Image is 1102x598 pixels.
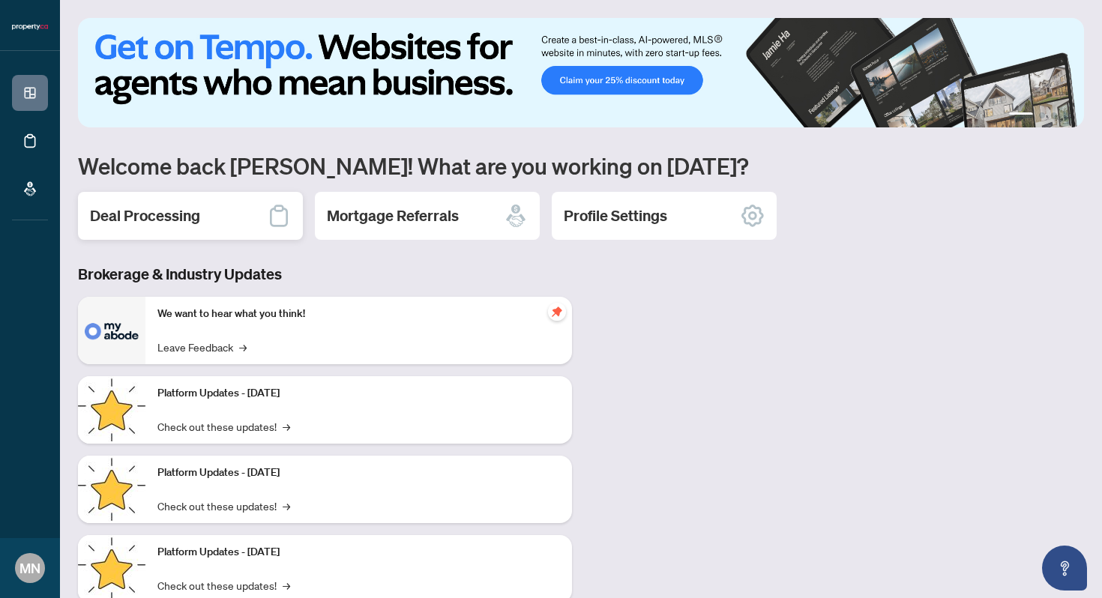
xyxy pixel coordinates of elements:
a: Check out these updates!→ [157,418,290,435]
h2: Deal Processing [90,205,200,226]
p: Platform Updates - [DATE] [157,544,560,561]
p: Platform Updates - [DATE] [157,465,560,481]
a: Check out these updates!→ [157,498,290,514]
h2: Profile Settings [564,205,667,226]
span: → [283,577,290,594]
button: 3 [1051,112,1057,118]
a: Leave Feedback→ [157,339,247,355]
button: Open asap [1042,546,1087,591]
button: 2 [1039,112,1045,118]
img: logo [12,22,48,31]
span: pushpin [548,303,566,321]
span: MN [19,558,40,579]
img: Slide 0 [78,18,1084,127]
img: We want to hear what you think! [78,297,145,364]
span: → [283,418,290,435]
h3: Brokerage & Industry Updates [78,264,572,285]
span: → [239,339,247,355]
p: We want to hear what you think! [157,306,560,322]
img: Platform Updates - July 8, 2025 [78,456,145,523]
span: → [283,498,290,514]
a: Check out these updates!→ [157,577,290,594]
p: Platform Updates - [DATE] [157,385,560,402]
button: 4 [1063,112,1069,118]
button: 1 [1009,112,1033,118]
img: Platform Updates - July 21, 2025 [78,376,145,444]
h2: Mortgage Referrals [327,205,459,226]
h1: Welcome back [PERSON_NAME]! What are you working on [DATE]? [78,151,1084,180]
